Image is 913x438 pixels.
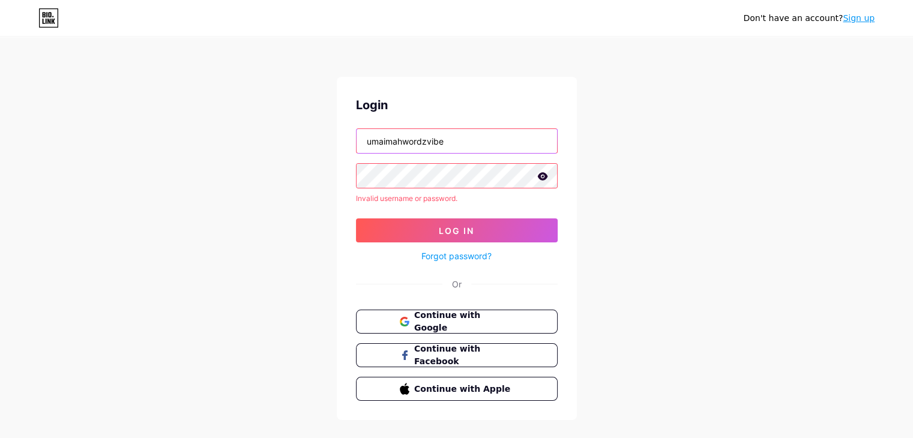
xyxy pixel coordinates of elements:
button: Continue with Google [356,310,558,334]
span: Continue with Google [414,309,513,334]
a: Forgot password? [421,250,492,262]
a: Sign up [843,13,875,23]
div: Don't have an account? [743,12,875,25]
input: Username [357,129,557,153]
button: Continue with Apple [356,377,558,401]
span: Log In [439,226,474,236]
button: Continue with Facebook [356,343,558,367]
div: Invalid username or password. [356,193,558,204]
span: Continue with Facebook [414,343,513,368]
button: Log In [356,218,558,242]
div: Or [452,278,462,290]
span: Continue with Apple [414,383,513,395]
div: Login [356,96,558,114]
